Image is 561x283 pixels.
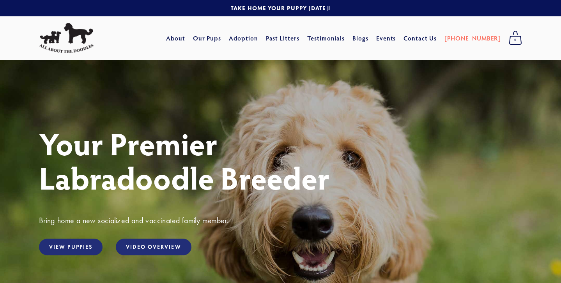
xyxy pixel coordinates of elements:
a: Events [376,31,396,45]
a: Video Overview [116,239,191,255]
a: Blogs [352,31,368,45]
a: Contact Us [403,31,437,45]
a: 0 items in cart [505,28,526,48]
a: View Puppies [39,239,103,255]
a: About [166,31,185,45]
a: [PHONE_NUMBER] [444,31,501,45]
a: Adoption [229,31,258,45]
h1: Your Premier Labradoodle Breeder [39,126,522,195]
a: Past Litters [266,34,300,42]
a: Our Pups [193,31,221,45]
a: Testimonials [307,31,345,45]
span: 0 [509,35,522,45]
img: All About The Doodles [39,23,94,53]
h3: Bring home a new socialized and vaccinated family member. [39,215,522,225]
